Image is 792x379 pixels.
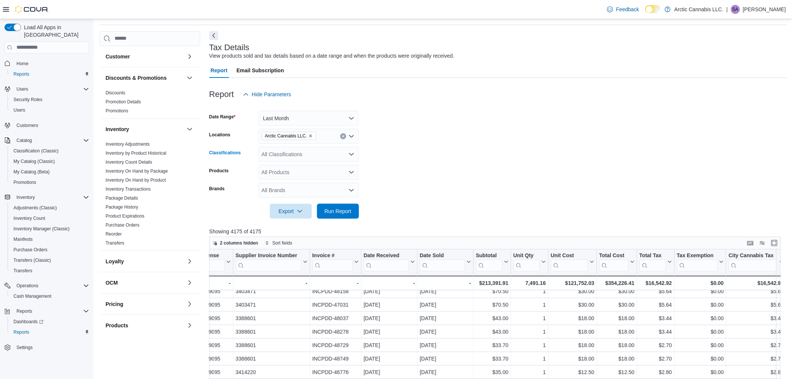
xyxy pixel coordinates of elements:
button: Products [106,322,184,329]
button: Last Month [259,111,359,126]
span: Catalog [13,136,89,145]
button: Enter fullscreen [770,239,779,248]
button: Hide Parameters [240,87,294,102]
h3: Discounts & Promotions [106,74,167,82]
button: Inventory [185,125,194,134]
h3: Products [106,322,128,329]
span: Customers [13,121,89,130]
span: Promotions [10,178,89,187]
a: Adjustments (Classic) [10,203,60,212]
h3: OCM [106,279,118,286]
button: Products [185,321,194,330]
span: Product Expirations [106,213,144,219]
span: Inventory Count [10,214,89,223]
button: Manifests [7,234,92,245]
a: Inventory Transactions [106,187,151,192]
span: Export [274,204,307,219]
div: INCPDD-47031 [313,300,359,309]
a: Settings [13,343,36,352]
button: Open list of options [348,169,354,175]
div: 1 [514,327,546,336]
div: [DATE] [420,300,471,309]
div: - [420,279,471,288]
span: Purchase Orders [106,222,140,228]
div: [DATE] [420,327,471,336]
a: Promotions [10,178,39,187]
div: $0.00 [677,300,724,309]
button: Home [1,58,92,69]
div: Invoice # [312,252,353,259]
div: [DATE] [420,341,471,350]
span: Inventory [13,193,89,202]
div: $70.50 [476,300,509,309]
span: Purchase Orders [10,245,89,254]
span: Arctic Cannabis LLC. [265,132,307,140]
span: Home [16,61,28,67]
span: Inventory On Hand by Product [106,177,166,183]
button: Remove Arctic Cannabis LLC. from selection in this group [308,134,313,138]
div: Subtotal [476,252,503,259]
div: Supplier License [177,252,225,259]
span: Inventory Count [13,215,45,221]
button: Next [209,31,218,40]
a: Reorder [106,231,122,237]
div: $0.00 [677,287,724,296]
a: Purchase Orders [10,245,51,254]
span: Customers [16,122,38,128]
span: Report [211,63,228,78]
span: Cash Management [13,293,51,299]
button: Pricing [185,300,194,309]
a: My Catalog (Beta) [10,167,53,176]
span: 2 columns hidden [220,240,258,246]
span: Reports [10,328,89,337]
span: Promotions [106,108,128,114]
div: - [177,279,231,288]
button: Clear input [340,133,346,139]
span: Users [13,107,25,113]
button: Total Cost [599,252,634,271]
div: Date Sold [420,252,465,259]
div: Total Cost [599,252,628,259]
span: Cash Management [10,292,89,301]
button: Open list of options [348,133,354,139]
div: 3a-15788 & 29095 [177,287,231,296]
span: Inventory Manager (Classic) [10,224,89,233]
button: Security Roles [7,94,92,105]
a: Home [13,59,31,68]
span: Operations [13,281,89,290]
div: [DATE] [364,341,415,350]
div: $30.00 [599,287,634,296]
div: 1 [514,287,546,296]
nav: Complex example [4,55,89,373]
button: Open list of options [348,187,354,193]
button: Users [7,105,92,115]
a: Promotion Details [106,99,141,104]
label: Classifications [209,150,241,156]
div: View products sold and tax details based on a date range and when the products were originally re... [209,52,454,60]
a: Inventory On Hand by Package [106,169,168,174]
span: Promotions [13,179,36,185]
div: $43.00 [476,314,509,323]
a: Customers [13,121,41,130]
button: Inventory [13,193,38,202]
button: Reports [1,306,92,316]
p: Arctic Cannabis LLC. [674,5,724,14]
span: Users [13,85,89,94]
a: Reports [10,328,32,337]
button: Total Tax [640,252,672,271]
div: 3388601 [236,327,308,336]
div: INCPDD-48278 [313,327,359,336]
a: Transfers [106,240,124,246]
div: Date Received [364,252,409,259]
span: Classification (Classic) [10,146,89,155]
div: $0.00 [677,327,724,336]
div: $354,226.41 [599,279,634,288]
span: Adjustments (Classic) [10,203,89,212]
button: Customer [106,53,184,60]
label: Date Range [209,114,236,120]
div: 3403471 [236,287,308,296]
div: $3.44 [729,327,784,336]
span: Adjustments (Classic) [13,205,57,211]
